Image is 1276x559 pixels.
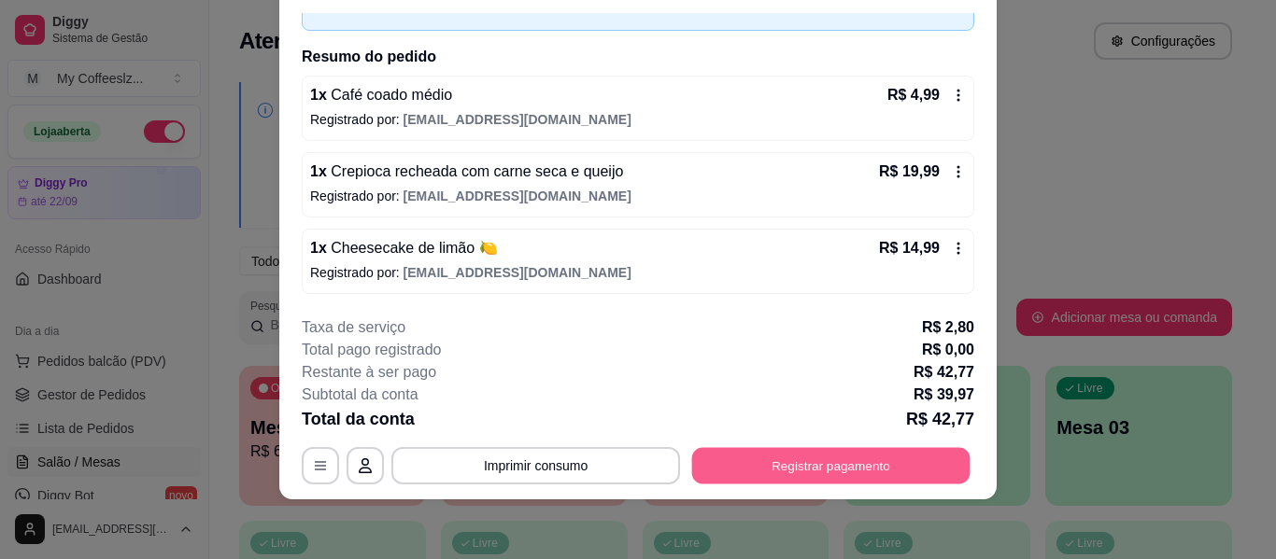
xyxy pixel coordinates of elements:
[879,161,940,183] p: R$ 19,99
[302,406,415,432] p: Total da conta
[327,163,624,179] span: Crepioca recheada com carne seca e queijo
[310,263,966,282] p: Registrado por:
[906,406,974,432] p: R$ 42,77
[327,87,452,103] span: Café coado médio
[922,339,974,361] p: R$ 0,00
[391,447,680,484] button: Imprimir consumo
[302,384,418,406] p: Subtotal da conta
[922,316,974,339] p: R$ 2,80
[310,161,623,183] p: 1 x
[692,448,971,484] button: Registrar pagamento
[887,84,940,106] p: R$ 4,99
[302,316,405,339] p: Taxa de serviço
[302,339,441,361] p: Total pago registrado
[914,361,974,384] p: R$ 42,77
[310,187,966,205] p: Registrado por:
[327,240,498,256] span: Cheesecake de limão 🍋
[302,361,436,384] p: Restante à ser pago
[879,237,940,259] p: R$ 14,99
[404,265,631,280] span: [EMAIL_ADDRESS][DOMAIN_NAME]
[310,84,452,106] p: 1 x
[914,384,974,406] p: R$ 39,97
[310,110,966,129] p: Registrado por:
[404,112,631,127] span: [EMAIL_ADDRESS][DOMAIN_NAME]
[310,237,498,259] p: 1 x
[302,46,974,68] h2: Resumo do pedido
[404,189,631,203] span: [EMAIL_ADDRESS][DOMAIN_NAME]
